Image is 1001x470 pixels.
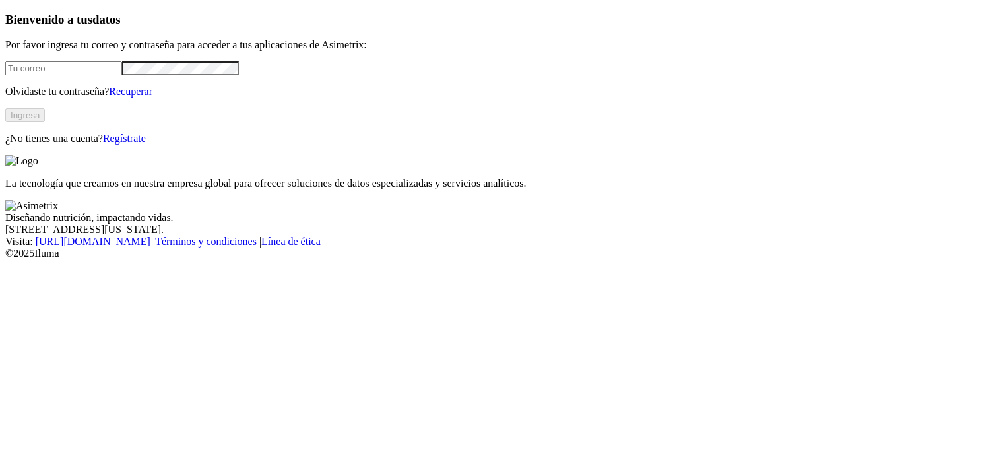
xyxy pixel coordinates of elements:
[36,236,150,247] a: [URL][DOMAIN_NAME]
[5,236,996,248] div: Visita : | |
[5,155,38,167] img: Logo
[5,248,996,259] div: © 2025 Iluma
[5,200,58,212] img: Asimetrix
[92,13,121,26] span: datos
[5,133,996,145] p: ¿No tienes una cuenta?
[109,86,152,97] a: Recuperar
[5,108,45,122] button: Ingresa
[5,178,996,189] p: La tecnología que creamos en nuestra empresa global para ofrecer soluciones de datos especializad...
[5,224,996,236] div: [STREET_ADDRESS][US_STATE].
[5,86,996,98] p: Olvidaste tu contraseña?
[5,212,996,224] div: Diseñando nutrición, impactando vidas.
[261,236,321,247] a: Línea de ética
[155,236,257,247] a: Términos y condiciones
[103,133,146,144] a: Regístrate
[5,61,122,75] input: Tu correo
[5,13,996,27] h3: Bienvenido a tus
[5,39,996,51] p: Por favor ingresa tu correo y contraseña para acceder a tus aplicaciones de Asimetrix:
